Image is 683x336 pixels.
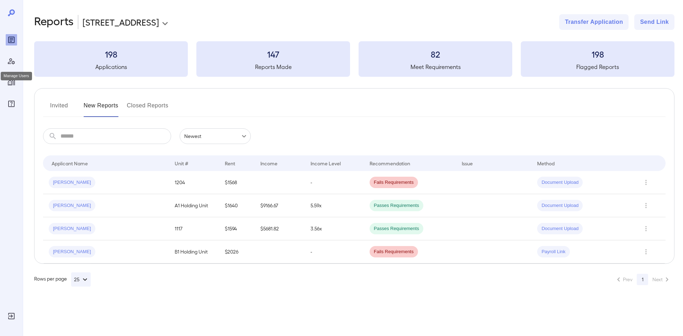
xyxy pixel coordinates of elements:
span: [PERSON_NAME] [49,225,95,232]
td: $1594 [219,217,254,240]
div: Income [260,159,277,167]
h5: Meet Requirements [359,63,512,71]
button: 25 [71,272,91,287]
td: $5681.82 [255,217,305,240]
div: Manage Users [1,72,32,80]
p: [STREET_ADDRESS] [83,16,159,28]
td: - [305,171,364,194]
button: Closed Reports [127,100,169,117]
div: Rent [225,159,236,167]
h3: 147 [196,48,350,60]
h5: Flagged Reports [521,63,674,71]
button: Transfer Application [559,14,629,30]
div: Unit # [175,159,188,167]
span: [PERSON_NAME] [49,179,95,186]
span: [PERSON_NAME] [49,249,95,255]
span: Passes Requirements [370,202,423,209]
div: Reports [6,34,17,46]
div: Issue [462,159,473,167]
span: Fails Requirements [370,179,418,186]
h3: 198 [521,48,674,60]
td: B1 Holding Unit [169,240,219,263]
span: [PERSON_NAME] [49,202,95,209]
div: FAQ [6,98,17,110]
button: Row Actions [640,200,652,211]
span: Passes Requirements [370,225,423,232]
div: Rows per page [34,272,91,287]
h3: 198 [34,48,188,60]
button: page 1 [637,274,648,285]
button: Send Link [634,14,674,30]
td: $9166.67 [255,194,305,217]
div: Manage Users [6,55,17,67]
div: Newest [180,128,251,144]
div: Income Level [311,159,341,167]
h5: Applications [34,63,188,71]
div: Method [537,159,555,167]
span: Document Upload [537,225,583,232]
td: $1640 [219,194,254,217]
span: Document Upload [537,202,583,209]
nav: pagination navigation [611,274,674,285]
td: $1568 [219,171,254,194]
span: Payroll Link [537,249,570,255]
td: 1204 [169,171,219,194]
summary: 198Applications147Reports Made82Meet Requirements198Flagged Reports [34,41,674,77]
td: 1117 [169,217,219,240]
button: Row Actions [640,177,652,188]
span: Document Upload [537,179,583,186]
td: 3.56x [305,217,364,240]
button: Row Actions [640,223,652,234]
button: New Reports [84,100,118,117]
h2: Reports [34,14,74,30]
button: Invited [43,100,75,117]
span: Fails Requirements [370,249,418,255]
td: - [305,240,364,263]
td: $2026 [219,240,254,263]
button: Row Actions [640,246,652,257]
div: Manage Properties [6,77,17,88]
td: A1 Holding Unit [169,194,219,217]
h3: 82 [359,48,512,60]
div: Recommendation [370,159,410,167]
div: Log Out [6,310,17,322]
td: 5.59x [305,194,364,217]
h5: Reports Made [196,63,350,71]
div: Applicant Name [52,159,88,167]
